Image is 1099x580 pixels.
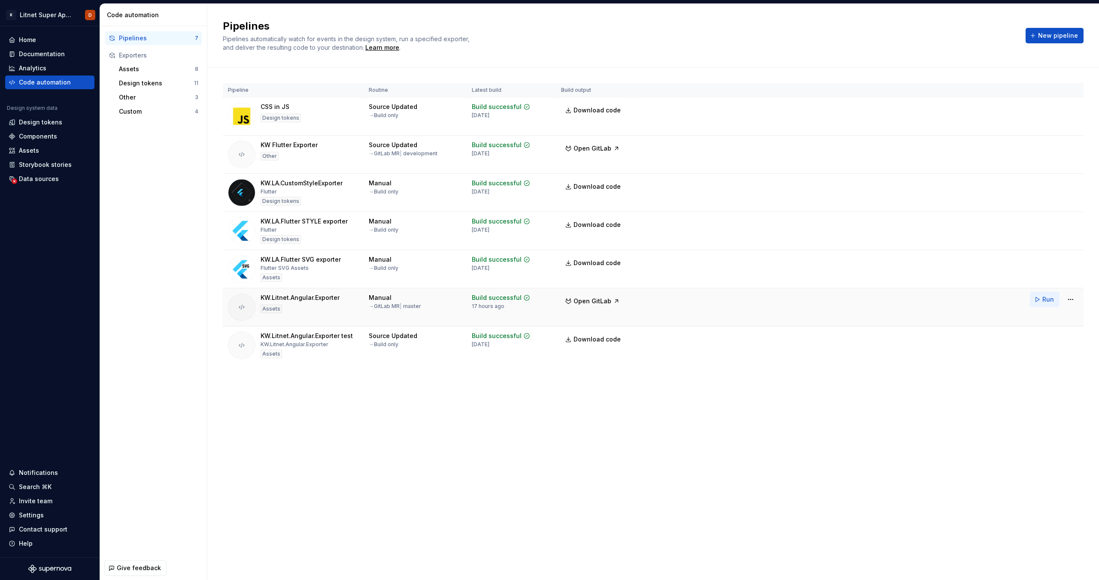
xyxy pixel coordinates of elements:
a: Learn more [365,43,399,52]
div: [DATE] [472,188,489,195]
a: Download code [561,179,626,194]
div: Custom [119,107,195,116]
div: KW.LA.CustomStyleExporter [261,179,343,187]
div: Design tokens [119,79,194,88]
div: Build successful [472,332,522,340]
a: Download code [561,217,626,233]
a: Assets [5,144,94,157]
div: Data sources [19,175,59,183]
div: Build successful [472,293,522,302]
div: CSS in JS [261,103,289,111]
div: Pipelines [119,34,195,42]
div: Other [261,152,279,160]
div: → Build only [369,112,398,119]
span: Give feedback [117,564,161,572]
div: Other [119,93,195,102]
div: Documentation [19,50,65,58]
div: Assets [261,305,282,313]
span: . [364,45,401,51]
a: Design tokens [5,115,94,129]
h2: Pipelines [223,19,1015,33]
svg: Supernova Logo [28,565,71,573]
span: Open GitLab [574,144,611,153]
div: [DATE] [472,227,489,233]
button: Assets8 [115,62,202,76]
div: Build successful [472,255,522,264]
span: | [400,150,402,157]
a: Download code [561,255,626,271]
div: Source Updated [369,332,417,340]
div: KW.Litnet.Angular.Exporter [261,341,328,348]
div: KW.Litnet.Angular.Exporter test [261,332,353,340]
div: 4 [195,108,198,115]
span: New pipeline [1038,31,1078,40]
button: Custom4 [115,105,202,118]
div: Manual [369,217,392,226]
div: Exporters [119,51,198,60]
span: Open GitLab [574,297,611,305]
button: KLitnet Super App 2.0.D [2,6,98,24]
button: Run [1030,292,1060,307]
div: Build successful [472,217,522,226]
div: KW Flutter Exporter [261,141,318,149]
a: Data sources [5,172,94,186]
div: Assets [261,350,282,358]
div: Invite team [19,497,52,505]
a: Analytics [5,61,94,75]
span: Download code [574,335,621,344]
div: 17 hours ago [472,303,504,310]
div: Design tokens [261,197,301,205]
div: Build successful [472,103,522,111]
div: D [88,12,92,18]
div: Home [19,36,36,44]
div: [DATE] [472,341,489,348]
div: K [6,10,16,20]
button: New pipeline [1026,28,1084,43]
a: Documentation [5,47,94,61]
th: Latest build [467,83,556,97]
button: Open GitLab [561,141,624,156]
button: Notifications [5,466,94,480]
button: Give feedback [104,560,167,576]
div: Assets [19,146,39,155]
div: → Build only [369,341,398,348]
button: Search ⌘K [5,480,94,494]
div: → Build only [369,265,398,272]
div: Litnet Super App 2.0. [20,11,75,19]
th: Routine [364,83,467,97]
div: Assets [261,273,282,282]
div: KW.LA.Flutter STYLE exporter [261,217,348,226]
div: Flutter [261,227,277,233]
a: Open GitLab [561,146,624,153]
a: Design tokens11 [115,76,202,90]
div: 11 [194,80,198,87]
span: Download code [574,106,621,115]
button: Help [5,537,94,550]
span: | [400,303,402,309]
div: Build successful [472,179,522,187]
th: Pipeline [223,83,364,97]
div: Assets [119,65,195,73]
div: Design system data [7,105,58,112]
div: [DATE] [472,150,489,157]
th: Build output [556,83,631,97]
button: Other3 [115,91,202,104]
button: Contact support [5,523,94,536]
a: Invite team [5,494,94,508]
div: Search ⌘K [19,483,52,491]
div: → GitLab MR development [369,150,437,157]
div: Help [19,539,33,548]
div: Manual [369,293,392,302]
div: Manual [369,255,392,264]
div: [DATE] [472,265,489,272]
a: Download code [561,332,626,347]
div: Contact support [19,525,67,534]
div: Source Updated [369,103,417,111]
span: Download code [574,259,621,267]
div: → GitLab MR master [369,303,421,310]
div: Analytics [19,64,46,72]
